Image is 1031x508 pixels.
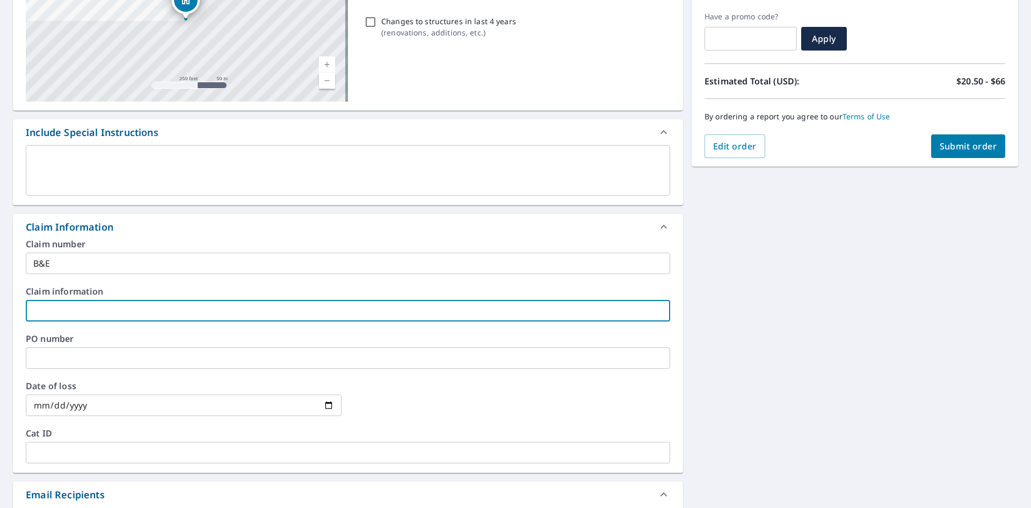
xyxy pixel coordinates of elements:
[381,27,516,38] p: ( renovations, additions, etc. )
[26,488,105,502] div: Email Recipients
[381,16,516,27] p: Changes to structures in last 4 years
[319,73,335,89] a: Current Level 17, Zoom Out
[801,27,847,51] button: Apply
[26,125,158,140] div: Include Special Instructions
[843,111,890,121] a: Terms of Use
[13,214,683,240] div: Claim Information
[319,56,335,73] a: Current Level 17, Zoom In
[956,75,1005,88] p: $20.50 - $66
[705,112,1005,121] p: By ordering a report you agree to our
[26,429,670,438] label: Cat ID
[26,240,670,248] label: Claim number
[705,75,855,88] p: Estimated Total (USD):
[931,134,1006,158] button: Submit order
[810,33,838,45] span: Apply
[26,382,342,390] label: Date of loss
[26,334,670,343] label: PO number
[713,140,757,152] span: Edit order
[13,482,683,507] div: Email Recipients
[26,287,670,296] label: Claim information
[940,140,997,152] span: Submit order
[26,220,113,234] div: Claim Information
[705,12,797,22] label: Have a promo code?
[705,134,765,158] button: Edit order
[13,119,683,145] div: Include Special Instructions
